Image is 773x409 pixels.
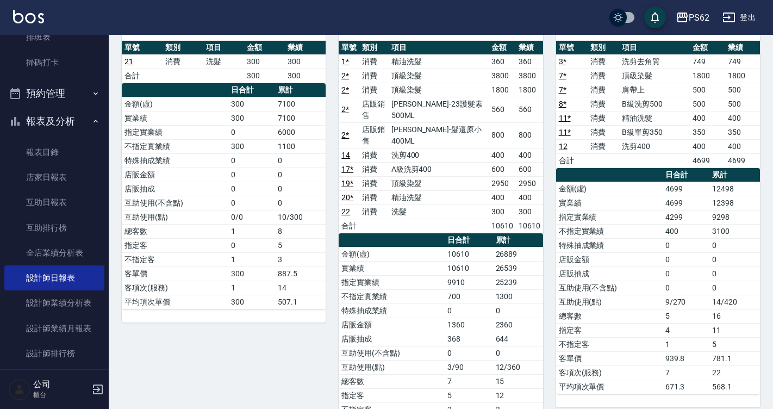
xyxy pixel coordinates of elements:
td: 不指定實業績 [556,224,663,238]
td: 0 [275,196,326,210]
button: 登出 [718,8,760,28]
td: 300 [285,69,326,83]
th: 類別 [588,41,619,55]
td: 0 [663,238,709,252]
a: 報表目錄 [4,140,104,165]
th: 累計 [275,83,326,97]
td: 不指定實業績 [122,139,228,153]
td: 消費 [359,69,388,83]
td: 消費 [359,176,388,190]
td: 300 [228,139,275,153]
td: 700 [445,289,493,303]
img: Logo [13,10,44,23]
td: 300 [244,69,285,83]
td: 749 [725,54,760,69]
td: 9/270 [663,295,709,309]
button: PS62 [671,7,714,29]
td: 22 [709,365,760,380]
td: 頂級染髮 [389,83,489,97]
td: 實業績 [556,196,663,210]
td: 6000 [275,125,326,139]
td: 0 [228,125,275,139]
td: 0 [709,252,760,267]
td: 消費 [588,69,619,83]
th: 金額 [489,41,516,55]
td: 3800 [516,69,543,83]
th: 業績 [516,41,543,55]
td: 0 [228,182,275,196]
td: 300 [228,97,275,111]
td: 800 [489,122,516,148]
td: 精油洗髮 [389,190,489,205]
td: 15 [493,374,543,388]
td: 指定實業績 [122,125,228,139]
a: 互助日報表 [4,190,104,215]
td: 指定客 [122,238,228,252]
td: 560 [489,97,516,122]
td: 合計 [556,153,588,168]
th: 項目 [619,41,690,55]
td: 0 [228,196,275,210]
td: 300 [228,111,275,125]
td: 500 [725,97,760,111]
td: 互助使用(不含點) [556,281,663,295]
td: 1360 [445,318,493,332]
td: 店販銷售 [359,122,388,148]
td: 400 [725,139,760,153]
td: 0 [445,346,493,360]
th: 單號 [556,41,588,55]
td: 0 [709,267,760,281]
td: 10610 [489,219,516,233]
td: 精油洗髮 [619,111,690,125]
td: 568.1 [709,380,760,394]
th: 金額 [244,41,285,55]
h5: 公司 [33,379,89,390]
td: 金額(虛) [122,97,228,111]
a: 掃碼打卡 [4,50,104,75]
td: 2360 [493,318,543,332]
td: 互助使用(不含點) [339,346,444,360]
td: 頂級染髮 [389,69,489,83]
td: 消費 [359,148,388,162]
td: 指定客 [556,323,663,337]
td: 10610 [516,219,543,233]
td: 客單價 [556,351,663,365]
td: 600 [516,162,543,176]
td: 3 [275,252,326,267]
td: 12398 [709,196,760,210]
td: 0/0 [228,210,275,224]
td: 平均項次單價 [122,295,228,309]
td: 指定實業績 [339,275,444,289]
td: 11 [709,323,760,337]
td: 消費 [359,205,388,219]
table: a dense table [556,168,760,394]
td: 5 [275,238,326,252]
th: 項目 [389,41,489,55]
td: 消費 [163,54,203,69]
td: 客項次(服務) [122,281,228,295]
td: 350 [690,125,725,139]
td: 0 [493,303,543,318]
td: 400 [516,190,543,205]
td: 781.1 [709,351,760,365]
td: 頂級染髮 [619,69,690,83]
a: 14 [341,151,350,159]
td: 消費 [588,125,619,139]
a: 排班表 [4,24,104,49]
td: 消費 [588,97,619,111]
td: 0 [663,267,709,281]
td: 7 [663,365,709,380]
th: 累計 [709,168,760,182]
td: 金額(虛) [556,182,663,196]
td: 939.8 [663,351,709,365]
td: 實業績 [339,261,444,275]
td: 洗剪400 [389,148,489,162]
td: 400 [690,111,725,125]
td: 不指定客 [122,252,228,267]
td: 4699 [690,153,725,168]
td: 8 [275,224,326,238]
td: 5 [709,337,760,351]
th: 累計 [493,233,543,247]
td: 總客數 [556,309,663,323]
td: 4299 [663,210,709,224]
